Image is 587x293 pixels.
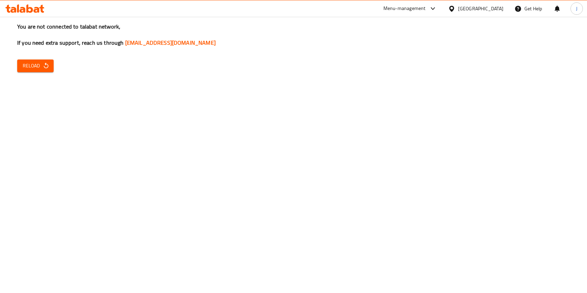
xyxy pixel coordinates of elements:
div: [GEOGRAPHIC_DATA] [458,5,503,12]
span: J [576,5,577,12]
span: Reload [23,62,48,70]
a: [EMAIL_ADDRESS][DOMAIN_NAME] [125,37,216,48]
div: Menu-management [383,4,426,13]
button: Reload [17,59,54,72]
h3: You are not connected to talabat network, If you need extra support, reach us through [17,23,570,47]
